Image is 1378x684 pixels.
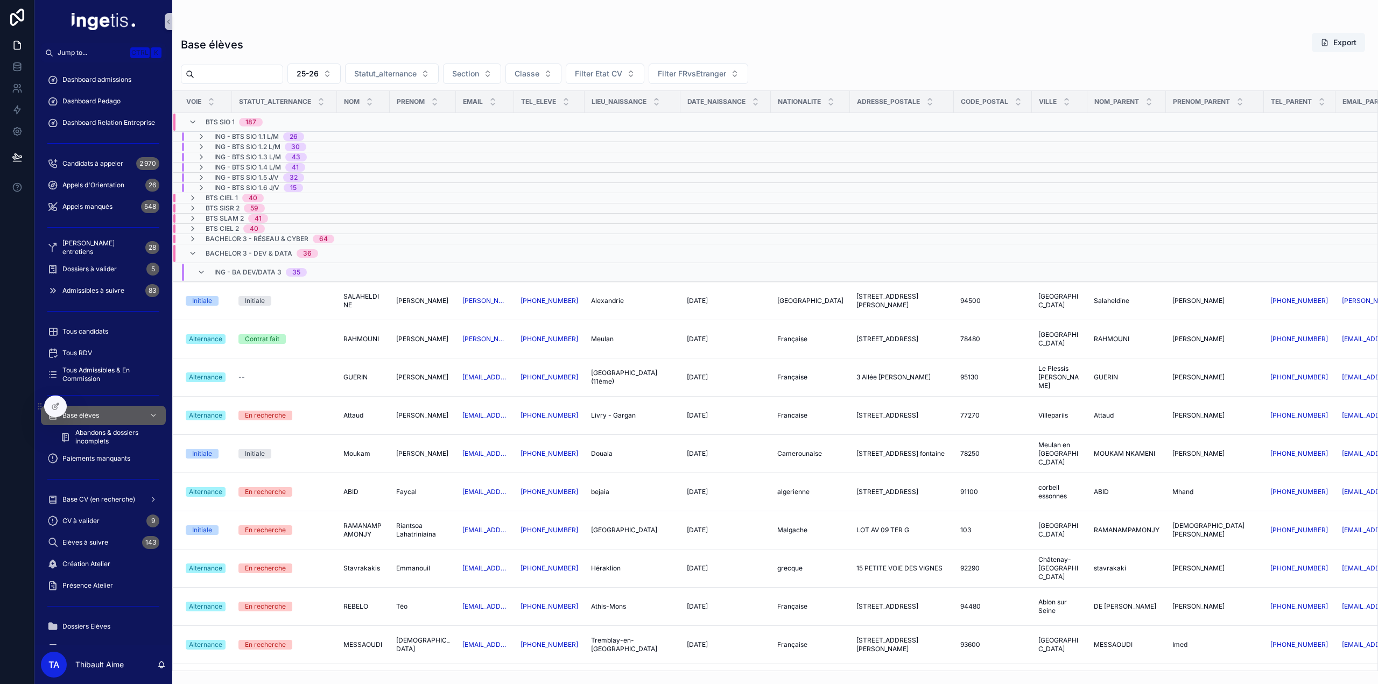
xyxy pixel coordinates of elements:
a: Malgache [777,526,843,534]
div: 143 [142,536,159,549]
a: GUERIN [343,373,383,382]
a: Alexandrie [591,297,674,305]
span: [STREET_ADDRESS][PERSON_NAME] [856,292,947,309]
span: RAHMOUNI [1094,335,1129,343]
a: Alternance [186,372,226,382]
button: Select Button [287,64,341,84]
div: Alternance [189,334,222,344]
a: [PERSON_NAME] [396,449,449,458]
span: [PERSON_NAME] entretiens [62,239,141,256]
span: Villepariis [1038,411,1068,420]
div: Alternance [189,487,222,497]
img: App logo [72,13,135,30]
a: Salaheldine [1094,297,1159,305]
a: [PHONE_NUMBER] [521,449,578,458]
div: Alternance [189,372,222,382]
a: [EMAIL_ADDRESS][DOMAIN_NAME] [462,488,508,496]
a: Elèves à suivre143 [41,533,166,552]
a: [PHONE_NUMBER] [521,297,578,305]
div: scrollable content [34,62,172,645]
span: Mhand [1172,488,1193,496]
a: Dashboard Relation Entreprise [41,113,166,132]
a: [PERSON_NAME] [1172,411,1257,420]
div: Initiale [245,449,265,459]
a: Création Atelier [41,554,166,574]
a: 91100 [960,488,1025,496]
span: Douala [591,449,613,458]
span: bejaia [591,488,609,496]
span: Section [452,68,479,79]
a: SALAHELDINE [343,292,383,309]
span: 103 [960,526,971,534]
a: [GEOGRAPHIC_DATA] [1038,521,1081,539]
button: Export [1312,33,1365,52]
a: [PERSON_NAME][EMAIL_ADDRESS][DOMAIN_NAME] [462,297,508,305]
a: GUERIN [1094,373,1159,382]
span: [DATE] [687,449,708,458]
a: [PHONE_NUMBER] [1270,373,1329,382]
a: Riantsoa Lahatriniaina [396,521,449,539]
span: [PERSON_NAME] [1172,373,1225,382]
button: Select Button [649,64,748,84]
a: 78480 [960,335,1025,343]
a: [EMAIL_ADDRESS][DOMAIN_NAME] [462,373,508,382]
a: Le Plessis [PERSON_NAME] [1038,364,1081,390]
a: Mhand [1172,488,1257,496]
button: Select Button [443,64,501,84]
a: [EMAIL_ADDRESS][DOMAIN_NAME] [462,526,508,534]
a: RAMANAMPAMONJY [1094,526,1159,534]
span: Dashboard Pedago [62,97,121,105]
a: Stavrakakis [343,564,383,573]
a: 103 [960,526,1025,534]
a: [DATE] [687,411,764,420]
a: [EMAIL_ADDRESS][DOMAIN_NAME] [462,411,508,420]
a: [DEMOGRAPHIC_DATA][PERSON_NAME] [1172,521,1257,539]
span: Emmanouil [396,564,430,573]
span: Livry - Gargan [591,411,636,420]
span: BTS SIO 1 [206,118,235,126]
span: ING - BA DEV/DATA 3 [214,268,282,277]
a: [PERSON_NAME] entretiens28 [41,238,166,257]
a: [STREET_ADDRESS] fontaine [856,449,947,458]
span: Base élèves [62,411,99,420]
span: Châtenay-[GEOGRAPHIC_DATA] [1038,555,1081,581]
span: algerienne [777,488,810,496]
span: [PERSON_NAME] [1172,449,1225,458]
a: Attaud [1094,411,1159,420]
a: [PHONE_NUMBER] [521,373,578,382]
span: Statut_alternance [354,68,417,79]
span: 78250 [960,449,980,458]
span: Base CV (en recherche) [62,495,135,504]
a: [PHONE_NUMBER] [1270,526,1328,534]
a: [PHONE_NUMBER] [1270,335,1329,343]
div: Initiale [192,449,212,459]
a: Appels manqués548 [41,197,166,216]
a: Meulan en [GEOGRAPHIC_DATA] [1038,441,1081,467]
a: Initiale [186,525,226,535]
a: En recherche [238,411,331,420]
a: Base CV (en recherche) [41,490,166,509]
a: [PHONE_NUMBER] [1270,335,1328,343]
span: RAHMOUNI [343,335,379,343]
a: [EMAIL_ADDRESS][DOMAIN_NAME] [462,449,508,458]
a: bejaia [591,488,674,496]
a: [GEOGRAPHIC_DATA] [1038,330,1081,348]
a: [STREET_ADDRESS] [856,335,947,343]
span: [STREET_ADDRESS] [856,488,918,496]
span: [DATE] [687,411,708,420]
div: Initiale [245,296,265,306]
a: LOT AV 09 TER G [856,526,947,534]
span: [STREET_ADDRESS] [856,411,918,420]
span: [GEOGRAPHIC_DATA] [1038,292,1081,309]
span: Tous candidats [62,327,108,336]
a: CV à valider9 [41,511,166,531]
a: [PHONE_NUMBER] [521,335,578,343]
span: ING - BTS SIO 1.6 J/V [214,184,279,192]
a: Alternance [186,563,226,573]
